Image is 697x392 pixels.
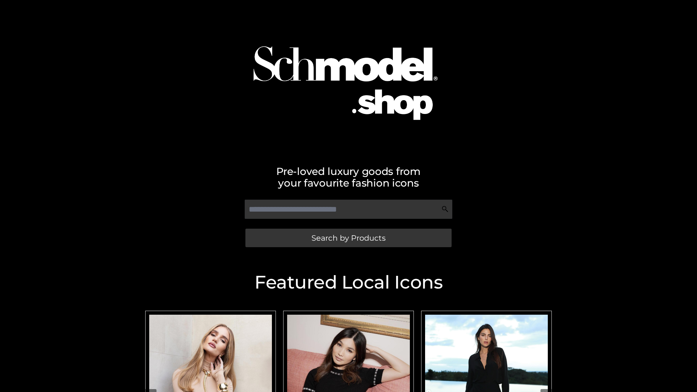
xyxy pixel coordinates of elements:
a: Search by Products [245,229,452,247]
span: Search by Products [311,234,386,242]
img: Search Icon [441,205,449,213]
h2: Pre-loved luxury goods from your favourite fashion icons [142,166,555,189]
h2: Featured Local Icons​ [142,273,555,291]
